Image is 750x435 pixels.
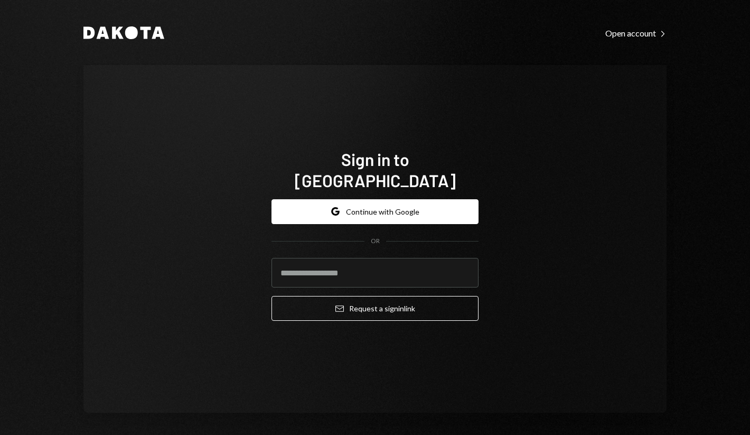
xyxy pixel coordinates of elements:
[271,149,479,191] h1: Sign in to [GEOGRAPHIC_DATA]
[271,296,479,321] button: Request a signinlink
[271,199,479,224] button: Continue with Google
[371,237,380,246] div: OR
[605,27,667,39] a: Open account
[605,28,667,39] div: Open account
